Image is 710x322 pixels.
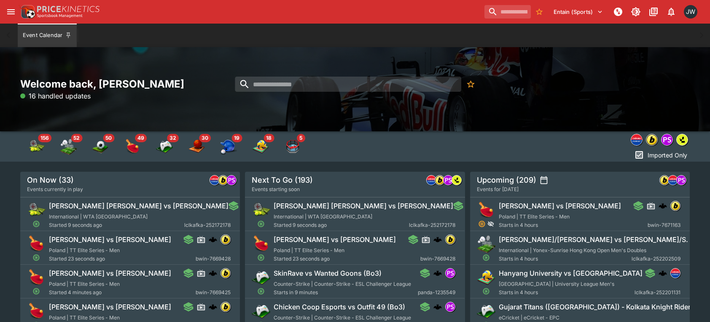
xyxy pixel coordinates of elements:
span: lclkafka-252202509 [631,255,680,263]
span: International | WTA [GEOGRAPHIC_DATA] [49,213,148,220]
h6: [PERSON_NAME] [PERSON_NAME] vs [PERSON_NAME] [274,202,453,210]
img: bwin.png [221,235,230,244]
img: bwin.png [218,176,228,185]
img: PriceKinetics Logo [19,3,35,20]
svg: Open [258,220,265,228]
svg: Open [482,287,490,295]
span: bwin-7671163 [647,221,680,229]
span: International | Yonex-Sunrise Hong Kong Open Men's Doubles [499,247,646,253]
span: Counter-Strike | Counter-Strike - ESL Challenger League [274,314,411,321]
span: lclkafka-252201131 [634,288,680,297]
img: bwin.png [221,302,230,311]
svg: Open [32,254,40,261]
span: International | WTA [GEOGRAPHIC_DATA] [274,213,372,220]
div: Badminton [60,138,77,155]
div: Jayden Wyke [684,5,697,19]
span: Started 9 seconds ago [49,221,184,229]
span: 49 [135,134,147,142]
span: Starts in 4 hours [499,288,635,297]
span: bwin-7669425 [196,288,231,297]
img: logo-cerberus.svg [433,269,442,277]
div: cerberus [658,202,667,210]
img: esports.png [252,302,270,320]
span: lclkafka-252172178 [409,221,455,229]
img: tennis.png [252,201,270,219]
div: bwin [218,175,228,185]
input: search [235,77,462,92]
img: lclkafka.png [631,134,642,145]
img: logo-cerberus.svg [433,235,442,244]
span: Starts in 4 hours [499,255,632,263]
img: mixed_martial_arts [284,138,301,155]
img: pandascore.png [662,134,672,145]
h5: On Now (33) [27,175,74,185]
div: pandascore [445,302,455,312]
span: lclkafka-252172178 [184,221,231,229]
button: Notifications [664,4,679,19]
img: bwin.png [670,201,680,210]
div: pandascore [443,175,453,185]
img: basketball [188,138,205,155]
div: Tennis [28,138,45,155]
span: 52 [71,134,82,142]
div: Volleyball [252,138,269,155]
input: search [484,5,531,19]
img: volleyball.png [477,268,495,287]
img: badminton.png [477,234,495,253]
h6: [PERSON_NAME] vs [PERSON_NAME] [499,202,621,210]
img: badminton [60,138,77,155]
div: bwin [445,234,455,245]
img: logo-cerberus.svg [209,303,217,311]
h2: Welcome back, [PERSON_NAME] [20,77,240,90]
img: table_tennis.png [27,302,46,320]
img: baseball [220,138,237,155]
div: Esports [156,138,173,155]
span: 30 [199,134,211,142]
h6: Hanyang University vs [GEOGRAPHIC_DATA] [499,269,643,278]
span: Starts in 4 hours [499,221,648,229]
img: volleyball [252,138,269,155]
div: cerberus [209,303,217,311]
img: table_tennis.png [27,268,46,287]
span: 18 [264,134,274,142]
button: No Bookmarks [532,5,546,19]
button: Imported Only [632,148,690,162]
div: bwin [221,268,231,278]
span: Poland | TT Elite Series - Men [49,247,120,253]
div: cerberus [209,269,217,277]
div: cerberus [209,235,217,244]
div: lsports [676,134,688,146]
span: Started 9 seconds ago [274,221,409,229]
div: Soccer [92,138,109,155]
p: Imported Only [648,151,687,160]
div: pandascore [661,134,673,146]
img: lclkafka.png [670,269,680,278]
div: lclkafka [631,134,643,146]
span: Events for [DATE] [477,185,519,194]
span: Poland | TT Elite Series - Men [499,213,570,220]
div: lsports [452,175,462,185]
span: bwin-7669428 [196,255,231,263]
button: NOT Connected to PK [610,4,626,19]
h5: Upcoming (209) [477,175,536,185]
button: No Bookmarks [463,77,479,92]
h6: [PERSON_NAME] vs [PERSON_NAME] [49,303,171,311]
div: Event type filters [20,131,309,162]
svg: Open [32,220,40,228]
div: pandascore [226,175,237,185]
img: esports [156,138,173,155]
div: pandascore [445,268,455,278]
div: bwin [646,134,658,146]
img: logo-cerberus.svg [658,202,667,210]
div: cerberus [433,303,442,311]
div: Basketball [188,138,205,155]
div: cerberus [658,269,667,277]
img: esports.png [477,302,495,320]
svg: Open [482,254,490,261]
img: table_tennis.png [477,201,495,219]
h6: [PERSON_NAME] [PERSON_NAME] vs [PERSON_NAME] [49,202,229,210]
span: 19 [231,134,242,142]
img: bwin.png [221,269,230,278]
img: bwin.png [446,235,455,244]
button: Select Tenant [549,5,608,19]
